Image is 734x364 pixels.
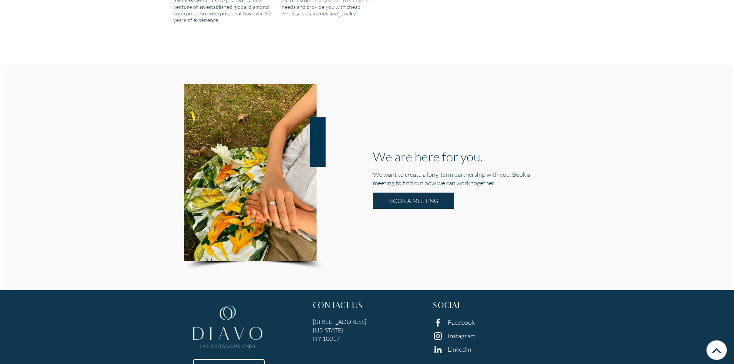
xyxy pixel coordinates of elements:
[448,318,475,326] a: Facebook
[373,149,551,164] h1: We are here for you.
[313,302,421,311] h3: CONTACT US
[373,170,551,187] h5: We want to create a long-term partnership with you. Book a meeting to find out how we can work to...
[433,317,443,328] img: facebook
[433,344,443,355] img: linkedin
[193,302,262,354] img: footer-logo
[373,193,454,209] a: BOOK A MEETING
[184,84,326,271] img: we-are-here-couple
[695,325,725,355] iframe: Drift Widget Chat Controller
[313,317,421,343] h5: [STREET_ADDRESS] [US_STATE] NY 10017
[389,197,438,204] span: BOOK A MEETING
[433,331,443,341] img: instagram
[448,332,476,340] a: Instagram
[448,345,471,353] a: LinkedIn
[433,302,541,311] h3: SOCIAL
